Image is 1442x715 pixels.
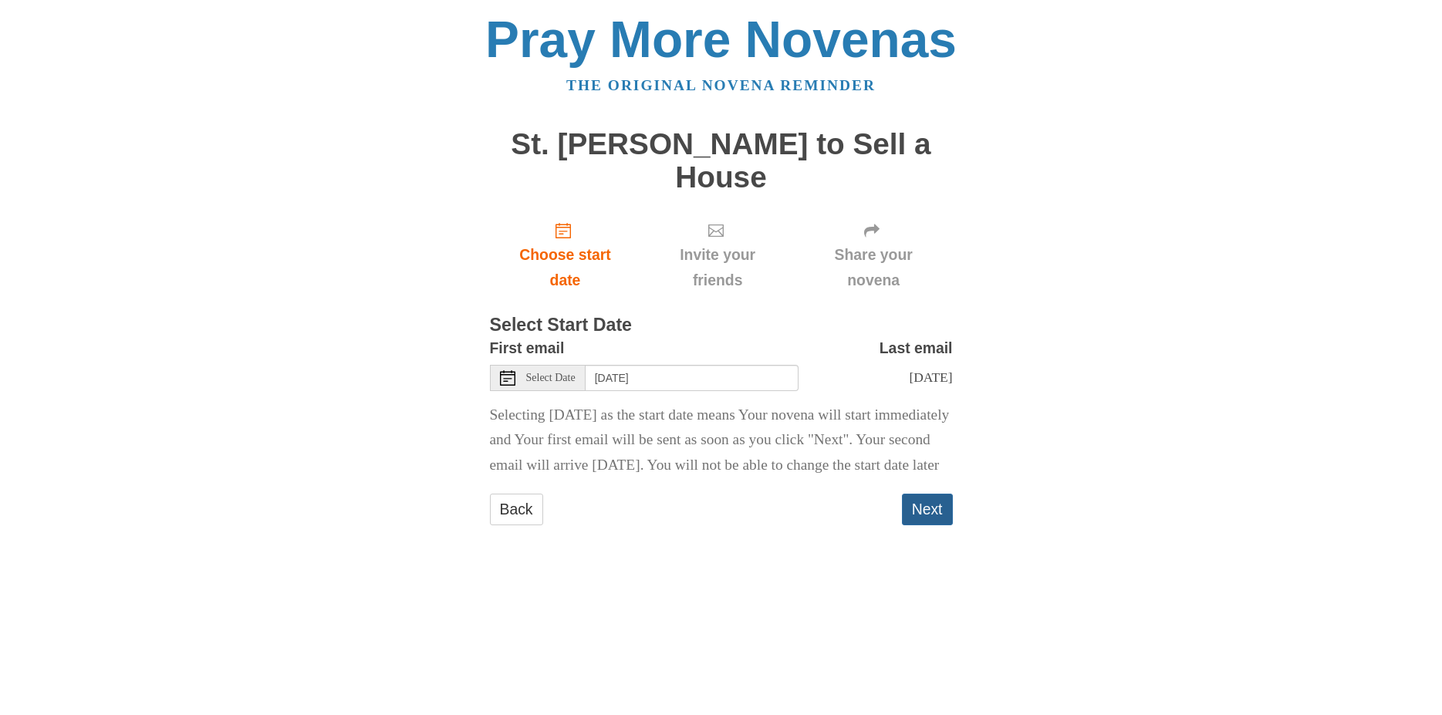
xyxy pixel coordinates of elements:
span: Share your novena [810,242,937,293]
span: Select Date [526,373,576,383]
span: Choose start date [505,242,626,293]
p: Selecting [DATE] as the start date means Your novena will start immediately and Your first email ... [490,403,953,479]
span: [DATE] [909,369,952,385]
h1: St. [PERSON_NAME] to Sell a House [490,128,953,194]
a: The original novena reminder [566,77,876,93]
input: Use the arrow keys to pick a date [586,365,799,391]
div: Click "Next" to confirm your start date first. [640,209,794,301]
button: Next [902,494,953,525]
a: Pray More Novenas [485,11,957,68]
h3: Select Start Date [490,315,953,336]
label: Last email [880,336,953,361]
a: Choose start date [490,209,641,301]
a: Back [490,494,543,525]
div: Click "Next" to confirm your start date first. [795,209,953,301]
span: Invite your friends [656,242,778,293]
label: First email [490,336,565,361]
